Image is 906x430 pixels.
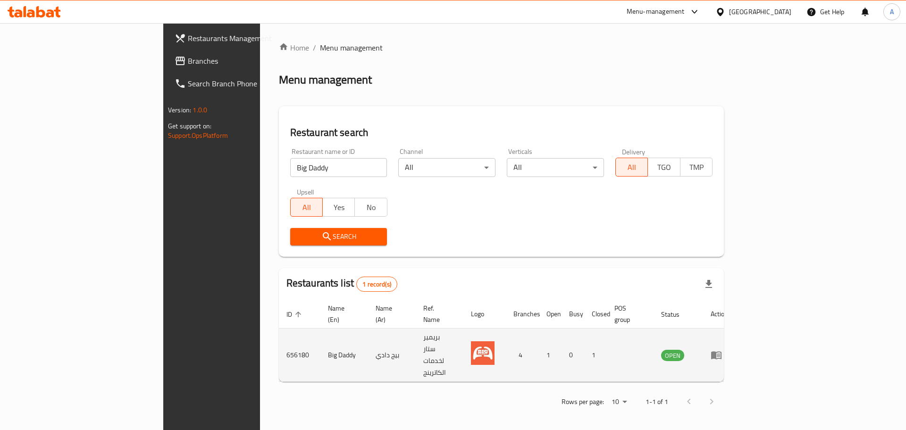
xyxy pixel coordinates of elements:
th: Busy [562,300,584,329]
td: 1 [584,329,607,382]
th: Branches [506,300,539,329]
span: Search [298,231,380,243]
a: Branches [167,50,315,72]
span: Ref. Name [423,303,452,325]
th: Logo [463,300,506,329]
span: TGO [652,160,676,174]
h2: Restaurant search [290,126,713,140]
td: بيج دادي [368,329,416,382]
td: 0 [562,329,584,382]
div: Export file [697,273,720,295]
span: ID [286,309,304,320]
span: All [294,201,319,214]
th: Action [703,300,736,329]
span: All [620,160,644,174]
span: Yes [327,201,351,214]
th: Closed [584,300,607,329]
a: Restaurants Management [167,27,315,50]
div: All [507,158,604,177]
span: A [890,7,894,17]
span: Version: [168,104,191,116]
button: TMP [680,158,713,177]
span: Search Branch Phone [188,78,307,89]
span: Restaurants Management [188,33,307,44]
div: Menu-management [627,6,685,17]
p: Rows per page: [562,396,604,408]
span: Branches [188,55,307,67]
span: TMP [684,160,709,174]
span: No [359,201,383,214]
div: All [398,158,495,177]
td: 1 [539,329,562,382]
p: 1-1 of 1 [646,396,668,408]
td: Big Daddy [320,329,368,382]
img: Big Daddy [471,341,495,365]
span: Name (Ar) [376,303,404,325]
span: 1.0.0 [193,104,207,116]
h2: Menu management [279,72,372,87]
label: Delivery [622,148,646,155]
div: OPEN [661,350,684,361]
a: Support.OpsPlatform [168,129,228,142]
table: enhanced table [279,300,736,382]
h2: Restaurants list [286,276,397,292]
button: Yes [322,198,355,217]
label: Upsell [297,188,314,195]
button: All [615,158,648,177]
span: Get support on: [168,120,211,132]
div: Rows per page: [608,395,630,409]
td: بريمير ستار لخدمات الكاترينج [416,329,463,382]
span: Status [661,309,692,320]
span: POS group [614,303,642,325]
a: Search Branch Phone [167,72,315,95]
div: [GEOGRAPHIC_DATA] [729,7,791,17]
span: OPEN [661,350,684,361]
button: Search [290,228,387,245]
nav: breadcrumb [279,42,724,53]
th: Open [539,300,562,329]
button: No [354,198,387,217]
input: Search for restaurant name or ID.. [290,158,387,177]
button: All [290,198,323,217]
td: 4 [506,329,539,382]
div: Total records count [356,277,397,292]
span: Menu management [320,42,383,53]
button: TGO [647,158,680,177]
span: 1 record(s) [357,280,397,289]
span: Name (En) [328,303,357,325]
